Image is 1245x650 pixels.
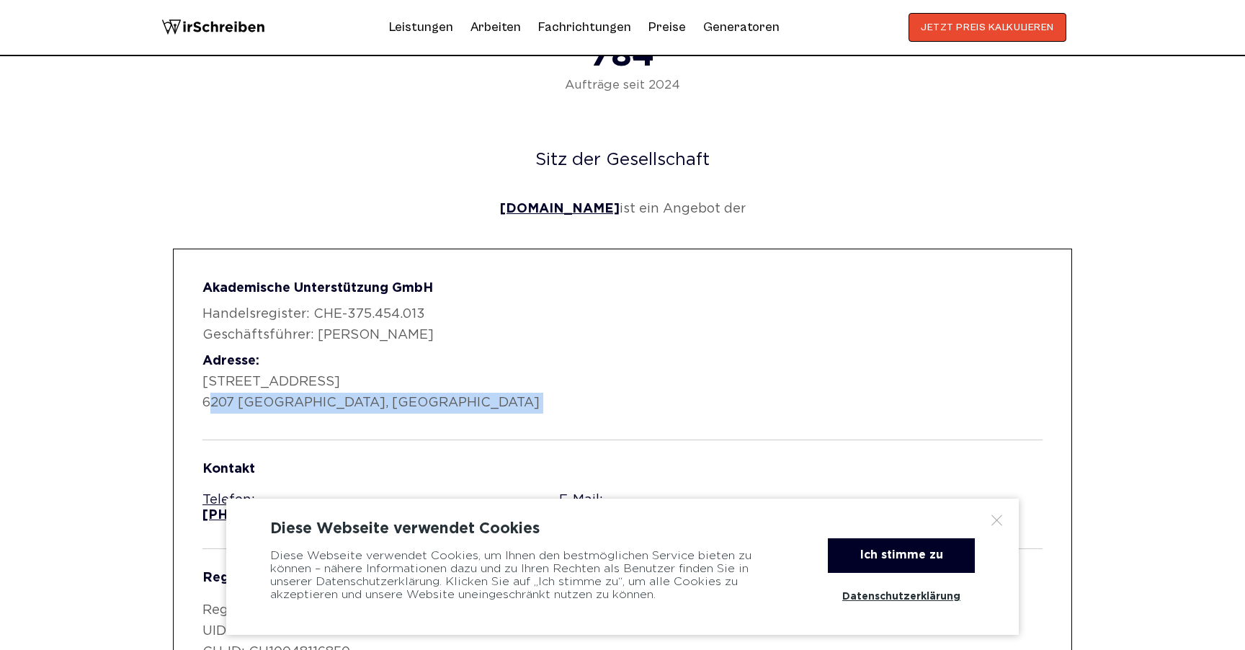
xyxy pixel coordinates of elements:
a: Datenschutzerklärung [828,580,975,613]
h2: Sitz der Gesellschaft [173,143,1072,177]
button: JETZT PREIS KALKULIEREN [909,13,1066,42]
div: Ich stimme zu [828,538,975,573]
p: Handelsregister: CHE-375.454.013 Geschäftsführer: [PERSON_NAME] [202,304,1043,346]
div: Diese Webseite verwendet Cookies [270,520,975,538]
div: Registereintrag: [202,571,1043,586]
div: Diese Webseite verwendet Cookies, um Ihnen den bestmöglichen Service bieten zu können – nähere In... [270,538,792,613]
p: ist ein Angebot der [173,199,1072,220]
a: Arbeiten [470,16,521,39]
strong: Akademische Unterstützung GmbH [202,282,433,294]
span: [PHONE_NUMBER] / [PHONE_NUMBER] (nur DE) [202,508,538,523]
a: [DOMAIN_NAME] [500,203,620,215]
strong: Adresse: [202,355,259,367]
span: Aufträge seit 2024 [490,79,755,93]
img: logo wirschreiben [161,13,265,42]
a: Leistungen [389,16,453,39]
a: Telefon:[PHONE_NUMBER] / [PHONE_NUMBER] (nur DE) [202,493,538,522]
a: Fachrichtungen [538,16,631,39]
div: Kontakt [202,462,1043,477]
a: E-Mail:[EMAIL_ADDRESS][DOMAIN_NAME] [559,493,811,522]
p: [STREET_ADDRESS] 6207 [GEOGRAPHIC_DATA], [GEOGRAPHIC_DATA] [202,351,1043,413]
a: Preise [648,19,686,35]
a: Generatoren [703,16,780,39]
